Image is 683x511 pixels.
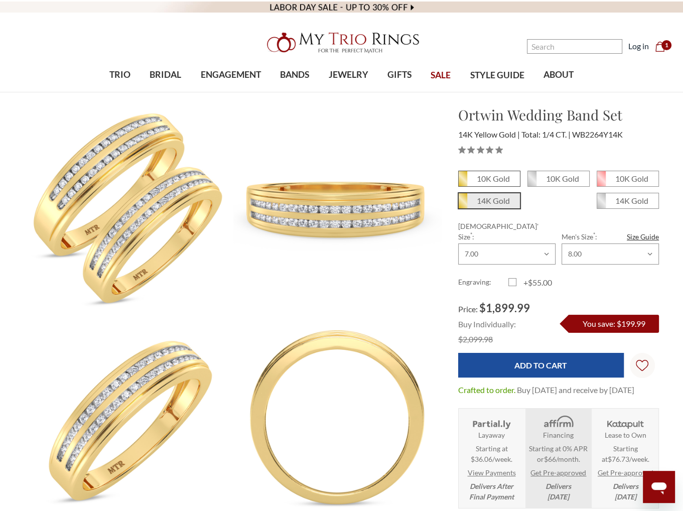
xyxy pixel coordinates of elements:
[608,455,648,463] span: $76.73/week
[394,91,404,92] button: submenu toggle
[458,277,508,289] label: Engraving:
[150,68,181,81] span: BRIDAL
[543,430,574,440] strong: Financing
[630,353,655,378] a: Wish Lists
[458,384,515,396] dt: Crafted to order.
[528,443,588,464] span: Starting at 0% APR or /month.
[191,59,270,91] a: ENGAGEMENT
[458,334,493,344] span: $2,099.98
[525,409,591,508] li: Affirm
[459,193,520,208] span: 14K Yellow Gold
[198,27,485,59] a: My Trio Rings
[459,171,520,186] span: 10K Yellow Gold
[387,68,412,81] span: GIFTS
[479,301,530,315] span: $1,899.99
[458,353,624,377] input: Add to Cart
[521,130,571,139] span: Total: 1/4 CT.
[140,59,191,91] a: BRIDAL
[471,415,513,430] img: Layaway
[458,304,478,314] span: Price:
[467,467,515,478] a: View Payments
[615,174,648,183] em: 10K Gold
[517,384,634,396] dd: Buy [DATE] and receive by [DATE]
[458,319,516,329] span: Buy Individually:
[597,171,658,186] span: 10K Rose Gold
[545,481,571,502] em: Delivers
[458,104,659,125] h1: Ortwin Wedding Band Set
[290,91,300,92] button: submenu toggle
[596,443,655,464] span: Starting at .
[661,40,671,50] span: 1
[460,59,533,92] a: STYLE GUIDE
[528,171,589,186] span: 10K White Gold
[378,59,421,91] a: GIFTS
[469,481,514,502] em: Delivers After Final Payment
[605,430,646,440] strong: Lease to Own
[161,91,171,92] button: submenu toggle
[627,231,659,242] a: Size Guide
[628,40,649,52] a: Log in
[604,415,646,430] img: Katapult
[343,91,353,92] button: submenu toggle
[478,430,505,440] strong: Layaway
[593,409,658,508] li: Katapult
[471,443,512,464] span: Starting at $36.06/week.
[527,39,622,54] input: Search and use arrows or TAB to navigate results
[655,42,665,52] svg: cart.cart_preview
[115,91,125,92] button: submenu toggle
[476,196,509,205] em: 14K Gold
[476,174,509,183] em: 10K Gold
[261,27,422,59] img: My Trio Rings
[458,130,520,139] span: 14K Yellow Gold
[270,59,319,91] a: BANDS
[572,130,623,139] span: WB2264Y14K
[613,481,638,502] em: Delivers
[201,68,261,81] span: ENGAGEMENT
[319,59,377,91] a: JEWELRY
[597,193,658,208] span: 14K White Gold
[530,467,586,478] a: Get Pre-approved
[459,409,524,508] li: Layaway
[458,221,556,242] label: [DEMOGRAPHIC_DATA]' Size :
[508,277,559,289] label: +$55.00
[470,69,524,82] span: STYLE GUIDE
[226,91,236,92] button: submenu toggle
[544,455,556,463] span: $66
[431,69,451,82] span: SALE
[233,105,441,313] img: Photo of Ortwin 1/4 ct tw. Wedding Band Set 14K Yellow Gold [BT2264YL]
[25,105,232,313] img: Photo of Ortwin 1/4 ct tw. Wedding Band Set 14K Yellow Gold [WB2264Y]
[421,59,460,92] a: SALE
[546,174,579,183] em: 10K Gold
[109,68,130,81] span: TRIO
[537,415,580,430] img: Affirm
[636,328,648,403] svg: Wish Lists
[582,319,645,328] span: You save: $199.99
[615,492,636,501] span: [DATE]
[655,40,671,52] a: Cart with 0 items
[562,231,659,242] label: Men's Size :
[280,68,309,81] span: BANDS
[100,59,140,91] a: TRIO
[598,467,653,478] a: Get Pre-approved
[643,471,675,503] iframe: Button to launch messaging window
[615,196,648,205] em: 14K Gold
[548,492,569,501] span: [DATE]
[329,68,368,81] span: JEWELRY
